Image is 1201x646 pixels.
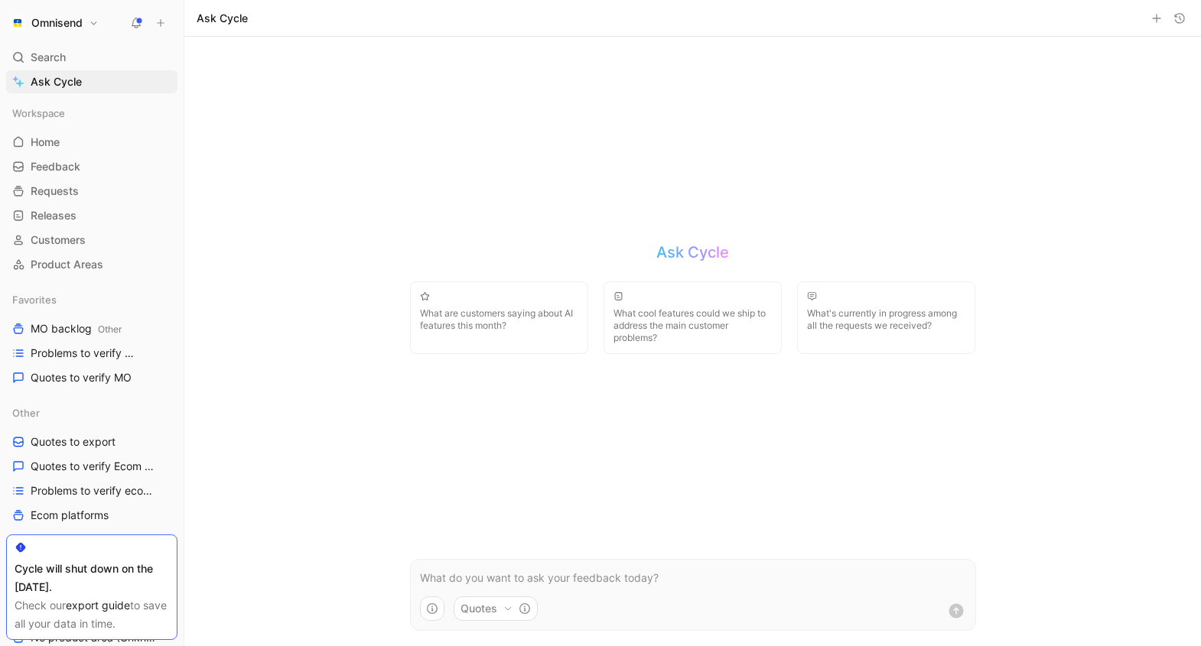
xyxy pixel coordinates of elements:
[31,483,160,498] span: Problems to verify ecom platforms
[6,204,177,227] a: Releases
[31,257,103,272] span: Product Areas
[31,370,132,385] span: Quotes to verify MO
[31,183,79,199] span: Requests
[31,321,122,337] span: MO backlog
[6,180,177,203] a: Requests
[410,281,588,355] button: What are customers saying about AI features this month?
[604,281,782,355] button: What cool features could we ship to address the main customer problems?
[656,242,729,263] h2: Ask Cycle
[31,73,82,91] span: Ask Cycle
[15,596,169,633] div: Check our to save all your data in time.
[31,208,76,223] span: Releases
[31,135,60,150] span: Home
[31,48,66,67] span: Search
[6,70,177,93] a: Ask Cycle
[6,288,177,311] div: Favorites
[420,307,578,332] span: What are customers saying about AI features this month?
[6,504,177,527] a: Ecom platforms
[6,455,177,478] a: Quotes to verify Ecom platforms
[31,159,80,174] span: Feedback
[12,106,65,121] span: Workspace
[98,323,122,335] span: Other
[197,11,248,26] h1: Ask Cycle
[6,430,177,453] a: Quotes to export
[15,560,169,596] div: Cycle will shut down on the [DATE].
[6,155,177,178] a: Feedback
[454,596,538,621] button: Quotes
[6,317,177,340] a: MO backlogOther
[6,479,177,502] a: Problems to verify ecom platforms
[31,459,159,474] span: Quotes to verify Ecom platforms
[6,46,177,69] div: Search
[614,307,772,344] span: What cool features could we ship to address the main customer problems?
[31,232,86,248] span: Customers
[31,434,116,450] span: Quotes to export
[6,366,177,389] a: Quotes to verify MO
[6,342,177,365] a: Problems to verify MO
[31,346,138,361] span: Problems to verify MO
[6,229,177,252] a: Customers
[66,599,130,612] a: export guide
[6,102,177,125] div: Workspace
[807,307,965,332] span: What's currently in progress among all the requests we received?
[797,281,975,355] button: What's currently in progress among all the requests we received?
[6,12,103,34] button: OmnisendOmnisend
[6,253,177,276] a: Product Areas
[31,16,83,30] h1: Omnisend
[31,508,109,523] span: Ecom platforms
[10,15,25,31] img: Omnisend
[12,405,40,420] span: Other
[6,401,177,424] div: Other
[6,528,177,551] a: Reforge
[6,131,177,154] a: Home
[31,532,70,547] span: Reforge
[12,292,57,307] span: Favorites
